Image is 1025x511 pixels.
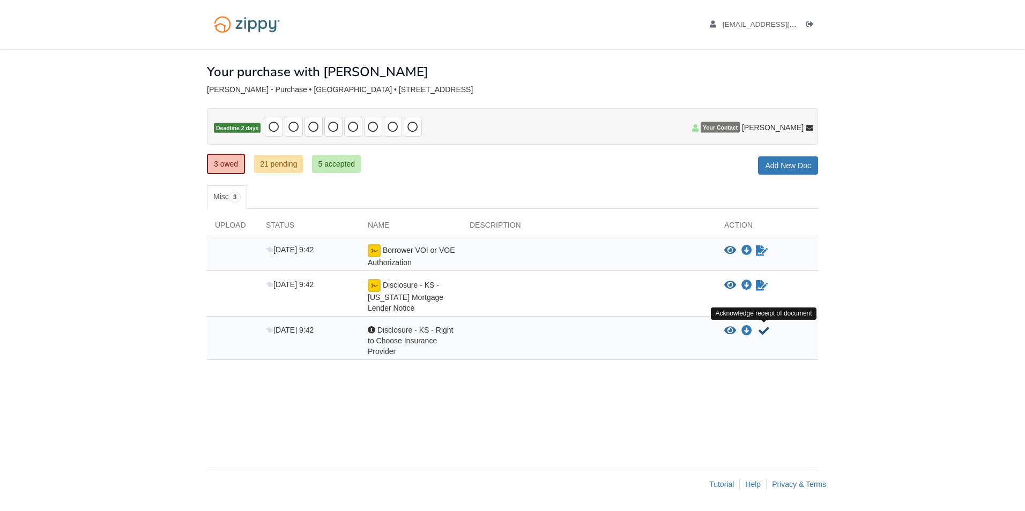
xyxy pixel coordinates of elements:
button: Acknowledge receipt of document [757,325,770,337]
button: View Disclosure - KS - Right to Choose Insurance Provider [724,326,736,336]
img: esign [368,244,381,257]
span: [PERSON_NAME] [742,122,804,133]
span: [DATE] 9:42 [266,245,314,254]
span: dsmith012698@gmail.com [723,20,845,28]
div: [PERSON_NAME] - Purchase • [GEOGRAPHIC_DATA] • [STREET_ADDRESS] [207,85,818,94]
a: Tutorial [709,480,734,489]
a: Download Disclosure - KS - Kansas Mortgage Lender Notice [741,281,752,290]
span: Your Contact [701,122,740,133]
div: Name [360,220,462,236]
a: Privacy & Terms [772,480,826,489]
div: Action [716,220,818,236]
a: Log out [806,20,818,31]
div: Upload [207,220,258,236]
span: Deadline 2 days [214,123,261,133]
a: Add New Doc [758,156,818,175]
span: Borrower VOI or VOE Authorization [368,246,455,267]
div: Status [258,220,360,236]
a: Waiting for your co-borrower to e-sign [755,244,769,257]
button: View Disclosure - KS - Kansas Mortgage Lender Notice [724,280,736,291]
button: View Borrower VOI or VOE Authorization [724,245,736,256]
div: Acknowledge receipt of document [711,307,816,320]
span: Disclosure - KS - Right to Choose Insurance Provider [368,326,453,356]
span: 3 [229,192,241,202]
span: [DATE] 9:42 [266,326,314,334]
a: edit profile [710,20,845,31]
img: esign [368,279,381,292]
a: 21 pending [254,155,303,173]
a: Waiting for your co-borrower to e-sign [755,279,769,292]
img: Logo [207,11,287,38]
a: Help [745,480,761,489]
div: Description [462,220,716,236]
a: 5 accepted [312,155,361,173]
a: Download Borrower VOI or VOE Authorization [741,246,752,255]
a: 3 owed [207,154,245,174]
span: [DATE] 9:42 [266,280,314,289]
h1: Your purchase with [PERSON_NAME] [207,65,428,79]
a: Download Disclosure - KS - Right to Choose Insurance Provider [741,327,752,335]
a: Misc [207,185,247,209]
span: Disclosure - KS - [US_STATE] Mortgage Lender Notice [368,281,443,312]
